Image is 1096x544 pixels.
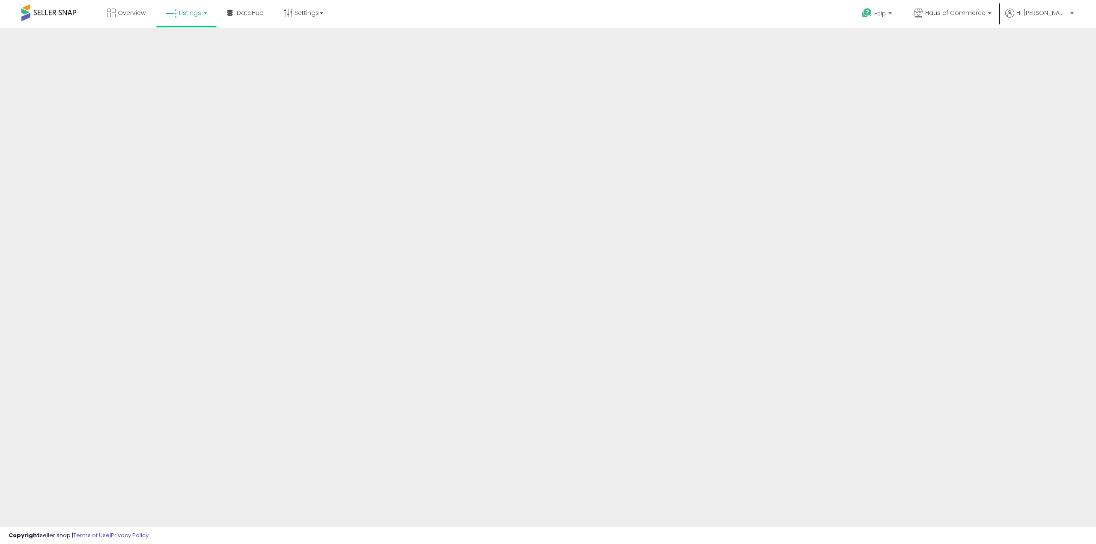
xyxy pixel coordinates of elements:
[855,1,900,28] a: Help
[118,9,146,17] span: Overview
[1005,9,1074,28] a: Hi [PERSON_NAME]
[237,9,264,17] span: DataHub
[861,8,872,18] i: Get Help
[179,9,201,17] span: Listings
[925,9,986,17] span: Haus of Commerce
[1016,9,1068,17] span: Hi [PERSON_NAME]
[874,10,886,17] span: Help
